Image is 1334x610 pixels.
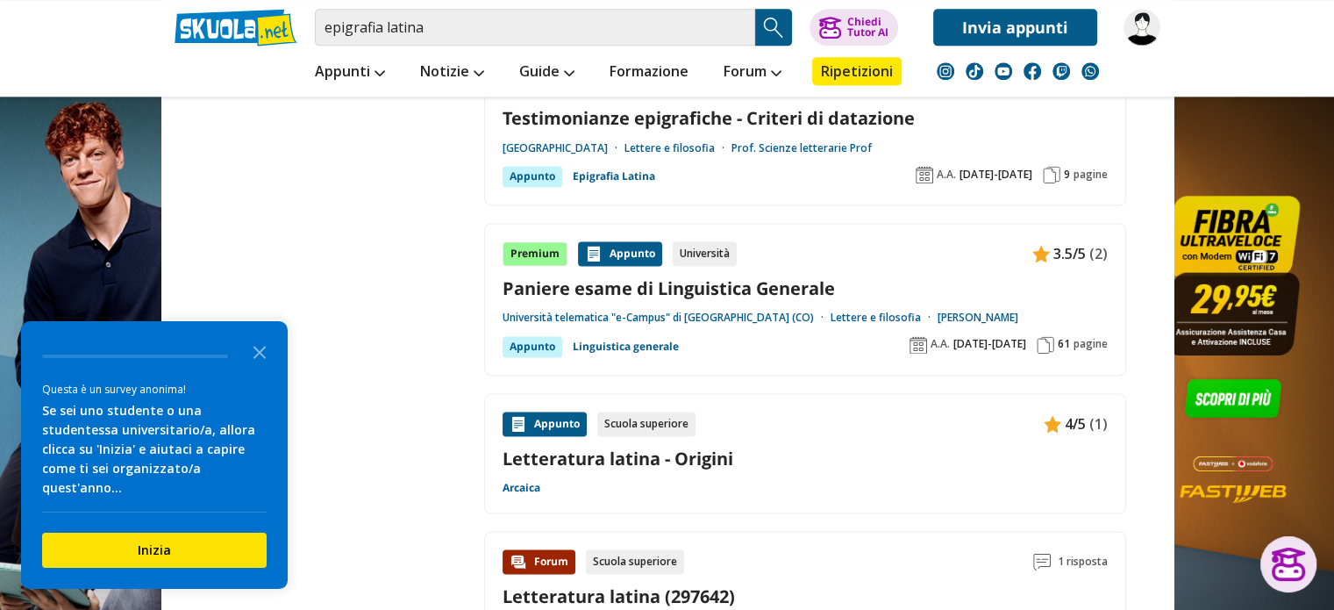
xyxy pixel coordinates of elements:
span: pagine [1074,337,1108,351]
div: Premium [503,241,567,266]
a: Epigrafia Latina [573,166,655,187]
button: Close the survey [242,334,277,369]
div: Appunto [578,241,662,266]
a: Paniere esame di Linguistica Generale [503,276,1108,300]
div: Appunto [503,336,562,357]
img: Pagine [1043,166,1060,183]
a: Formazione [605,57,693,89]
img: Appunti contenuto [510,415,527,433]
span: (2) [1089,242,1108,265]
a: Lettere e filosofia [624,141,731,155]
span: A.A. [931,337,950,351]
div: Appunto [503,166,562,187]
img: Anno accademico [916,166,933,183]
a: Prof. Scienze letterarie Prof [731,141,872,155]
a: Guide [515,57,579,89]
button: Search Button [755,9,792,46]
img: Cerca appunti, riassunti o versioni [760,14,787,40]
div: Scuola superiore [586,549,684,574]
span: 3.5/5 [1053,242,1086,265]
span: A.A. [937,168,956,182]
span: (1) [1089,413,1108,435]
img: clari.5 [1124,9,1160,46]
img: WhatsApp [1081,62,1099,80]
span: [DATE]-[DATE] [959,168,1032,182]
div: Forum [503,549,575,574]
img: Appunti contenuto [1044,415,1061,433]
img: Appunti contenuto [585,245,603,262]
a: [GEOGRAPHIC_DATA] [503,141,624,155]
img: Appunti contenuto [1032,245,1050,262]
input: Cerca appunti, riassunti o versioni [315,9,755,46]
img: Commenti lettura [1033,553,1051,571]
a: Invia appunti [933,9,1097,46]
button: Inizia [42,533,267,568]
a: Letteratura latina - Origini [503,447,1108,470]
a: Forum [719,57,786,89]
a: Lettere e filosofia [831,311,938,325]
div: Appunto [503,412,587,436]
span: 61 [1058,337,1070,351]
a: Letteratura latina (297642) [503,585,735,608]
div: Università [673,241,737,266]
img: Pagine [1037,336,1054,354]
button: ChiediTutor AI [810,9,898,46]
a: Ripetizioni [812,57,902,85]
img: instagram [937,62,954,80]
img: facebook [1024,62,1041,80]
span: 9 [1064,168,1070,182]
div: Questa è un survey anonima! [42,381,267,398]
a: Arcaica [503,481,540,495]
a: Linguistica generale [573,336,679,357]
img: Anno accademico [910,336,927,354]
span: 4/5 [1065,413,1086,435]
span: pagine [1074,168,1108,182]
img: Forum contenuto [510,553,527,571]
a: Testimonianze epigrafiche - Criteri di datazione [503,106,1108,130]
span: [DATE]-[DATE] [953,337,1026,351]
div: Chiedi Tutor AI [846,17,888,38]
a: [PERSON_NAME] [938,311,1018,325]
a: Notizie [416,57,489,89]
div: Scuola superiore [597,412,696,436]
span: 1 risposta [1058,549,1108,574]
img: tiktok [966,62,983,80]
a: Università telematica "e-Campus" di [GEOGRAPHIC_DATA] (CO) [503,311,831,325]
img: youtube [995,62,1012,80]
div: Se sei uno studente o una studentessa universitario/a, allora clicca su 'Inizia' e aiutaci a capi... [42,401,267,498]
div: Survey [21,321,288,589]
a: Appunti [310,57,389,89]
img: twitch [1052,62,1070,80]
